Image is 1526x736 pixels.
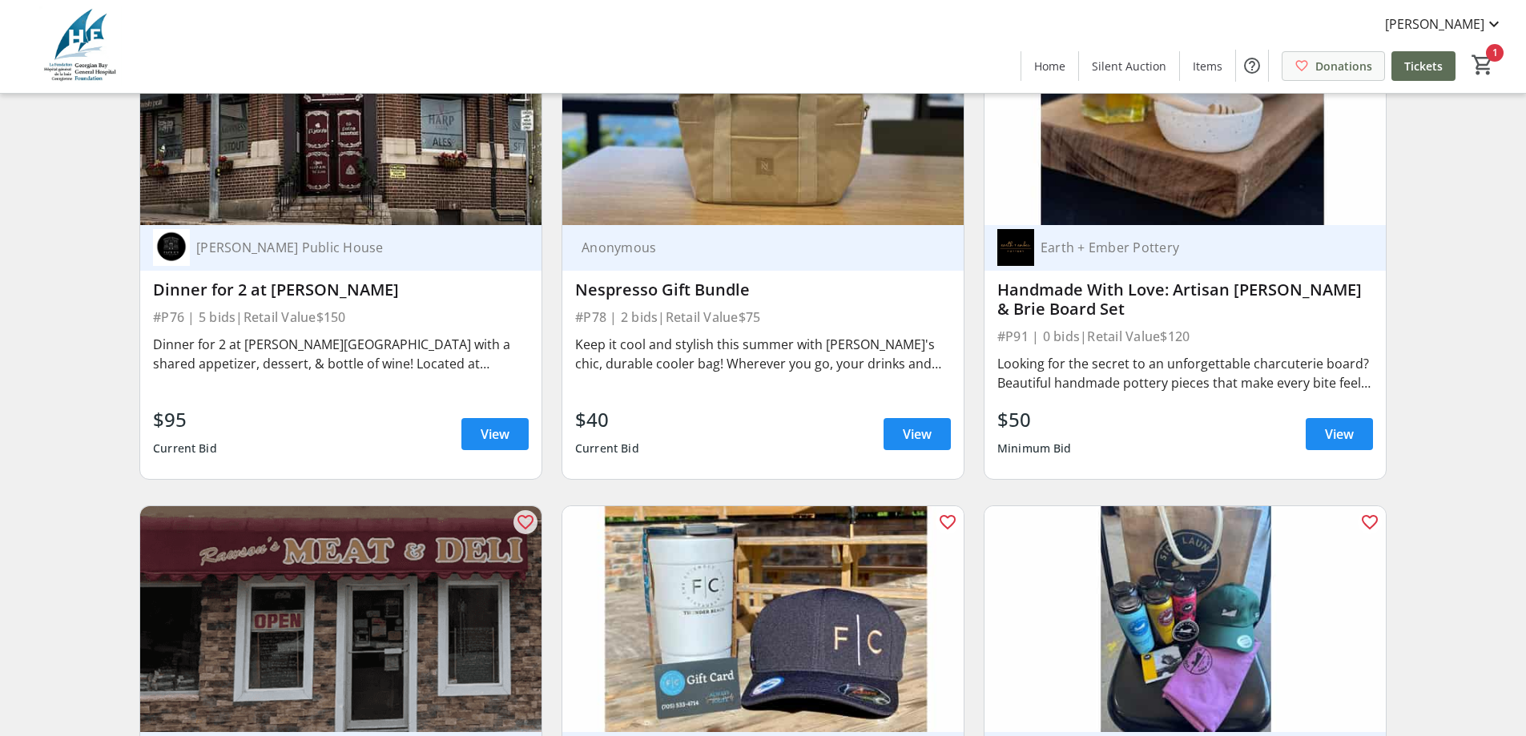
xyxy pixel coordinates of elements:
mat-icon: favorite_outline [938,513,957,532]
div: #P91 | 0 bids | Retail Value $120 [997,325,1373,348]
div: $40 [575,405,639,434]
img: $250 Gift Certificate to Rawson's Meat & Deli [140,506,542,732]
span: Silent Auction [1092,58,1166,74]
a: Silent Auction [1079,51,1179,81]
mat-icon: favorite_outline [1360,513,1379,532]
a: Home [1021,51,1078,81]
div: #P78 | 2 bids | Retail Value $75 [575,306,951,328]
span: Tickets [1404,58,1443,74]
div: Looking for the secret to an unforgettable charcuterie board? Beautiful handmade pottery pieces t... [997,354,1373,392]
div: Keep it cool and stylish this summer with [PERSON_NAME]'s chic, durable cooler bag! Wherever you ... [575,335,951,373]
div: #P76 | 5 bids | Retail Value $150 [153,306,529,328]
span: [PERSON_NAME] [1385,14,1484,34]
span: View [481,424,509,444]
span: View [1325,424,1354,444]
a: Tickets [1391,51,1456,81]
span: Home [1034,58,1065,74]
span: Items [1193,58,1222,74]
div: Earth + Ember Pottery [1034,239,1354,255]
div: [PERSON_NAME] Public House [190,239,509,255]
div: Dinner for 2 at [PERSON_NAME][GEOGRAPHIC_DATA] with a shared appetizer, dessert, & bottle of wine... [153,335,529,373]
div: Current Bid [575,434,639,463]
a: View [1306,418,1373,450]
img: Side Launch Brewing Merch + $50 Gift Certificate [984,506,1386,732]
span: Donations [1315,58,1372,74]
img: Earth + Ember Pottery [997,229,1034,266]
span: View [903,424,932,444]
a: Items [1180,51,1235,81]
div: Nespresso Gift Bundle [575,280,951,300]
div: $50 [997,405,1072,434]
a: View [884,418,951,450]
div: Handmade With Love: Artisan [PERSON_NAME] & Brie Board Set [997,280,1373,319]
button: [PERSON_NAME] [1372,11,1516,37]
img: Friendly Corner Restaurant Gift Package [562,506,964,732]
div: $95 [153,405,217,434]
mat-icon: favorite_outline [516,513,535,532]
button: Help [1236,50,1268,82]
button: Cart [1468,50,1497,79]
img: Flynn's Public House [153,229,190,266]
a: View [461,418,529,450]
img: Georgian Bay General Hospital Foundation's Logo [10,6,152,86]
div: Anonymous [575,239,932,255]
a: Donations [1282,51,1385,81]
div: Current Bid [153,434,217,463]
div: Dinner for 2 at [PERSON_NAME] [153,280,529,300]
div: Minimum Bid [997,434,1072,463]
